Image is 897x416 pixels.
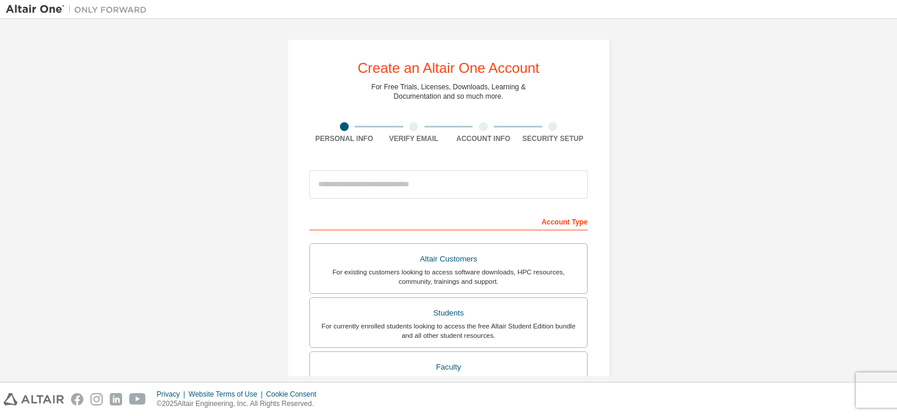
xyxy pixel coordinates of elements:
div: Security Setup [518,134,588,143]
div: Account Type [309,212,588,230]
img: linkedin.svg [110,393,122,405]
div: Faculty [317,359,580,375]
div: For faculty & administrators of academic institutions administering students and accessing softwa... [317,375,580,394]
div: Create an Altair One Account [358,61,539,75]
img: youtube.svg [129,393,146,405]
div: Students [317,305,580,321]
div: For currently enrolled students looking to access the free Altair Student Edition bundle and all ... [317,321,580,340]
img: instagram.svg [90,393,103,405]
img: facebook.svg [71,393,83,405]
div: Privacy [157,390,188,399]
div: Website Terms of Use [188,390,266,399]
div: Personal Info [309,134,379,143]
div: Verify Email [379,134,449,143]
div: For Free Trials, Licenses, Downloads, Learning & Documentation and so much more. [372,82,526,101]
div: For existing customers looking to access software downloads, HPC resources, community, trainings ... [317,267,580,286]
img: altair_logo.svg [4,393,64,405]
p: © 2025 Altair Engineering, Inc. All Rights Reserved. [157,399,323,409]
div: Altair Customers [317,251,580,267]
div: Account Info [448,134,518,143]
div: Cookie Consent [266,390,323,399]
img: Altair One [6,4,153,15]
